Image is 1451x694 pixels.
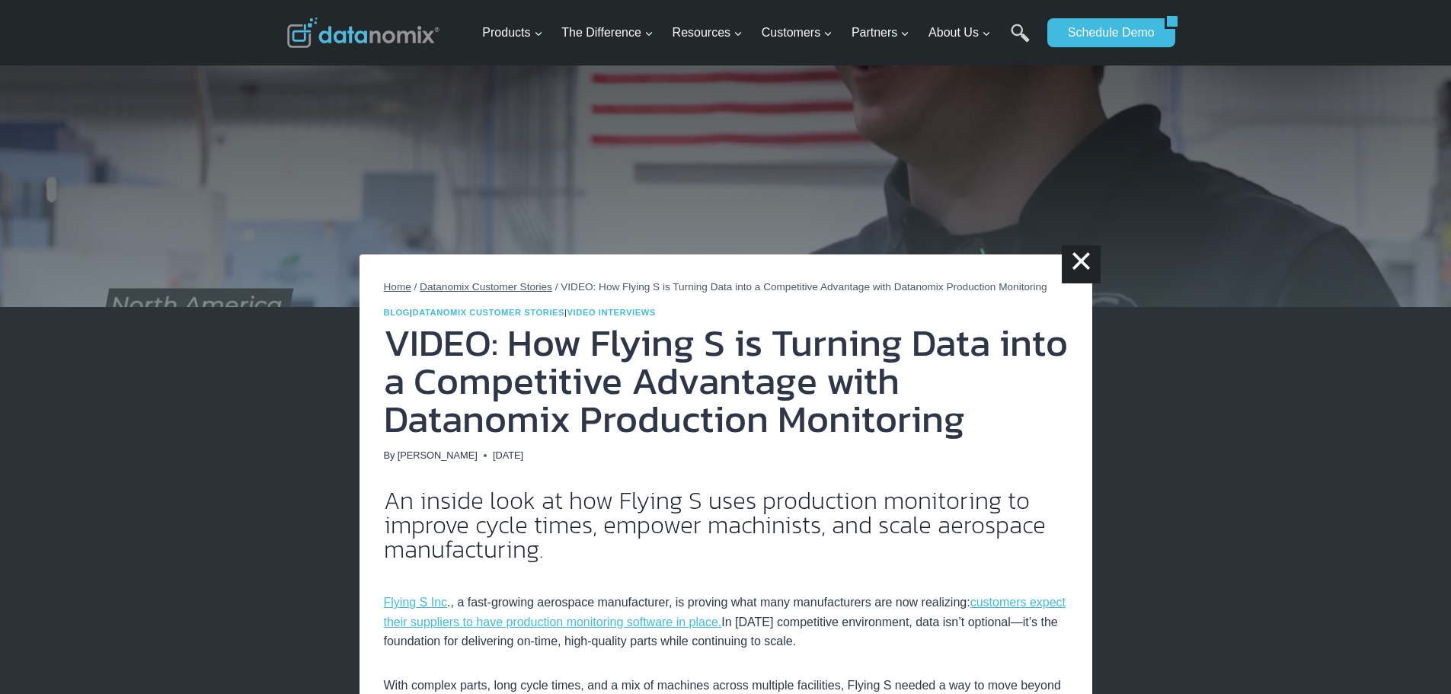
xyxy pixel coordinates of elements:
a: Search [1011,24,1030,58]
a: customers expect their suppliers to have production monitoring software in place. [384,596,1066,628]
span: | | [384,308,656,317]
a: Video Interviews [567,308,656,317]
span: About Us [928,23,991,43]
a: Datanomix Customer Stories [420,281,552,293]
h1: VIDEO: How Flying S is Turning Data into a Competitive Advantage with Datanomix Production Monito... [384,324,1068,438]
a: Schedule Demo [1047,18,1165,47]
h2: An inside look at how Flying S uses production monitoring to improve cycle times, empower machini... [384,488,1068,561]
nav: Primary Navigation [476,8,1040,58]
a: Datanomix Customer Stories [413,308,565,317]
a: × [1062,245,1100,283]
span: Products [482,23,542,43]
span: / [555,281,558,293]
a: Blog [384,308,411,317]
a: [PERSON_NAME] [398,449,478,461]
p: ., a fast-growing aerospace manufacturer, is proving what many manufacturers are now realizing: I... [384,574,1068,651]
img: Datanomix [287,18,439,48]
a: Home [384,281,411,293]
span: VIDEO: How Flying S is Turning Data into a Competitive Advantage with Datanomix Production Monito... [561,281,1047,293]
nav: Breadcrumbs [384,279,1068,296]
a: Flying S Inc [384,596,448,609]
span: The Difference [561,23,654,43]
span: / [414,281,417,293]
span: Partners [852,23,909,43]
span: Customers [762,23,833,43]
time: [DATE] [493,448,523,463]
span: Resources [673,23,743,43]
span: By [384,448,395,463]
